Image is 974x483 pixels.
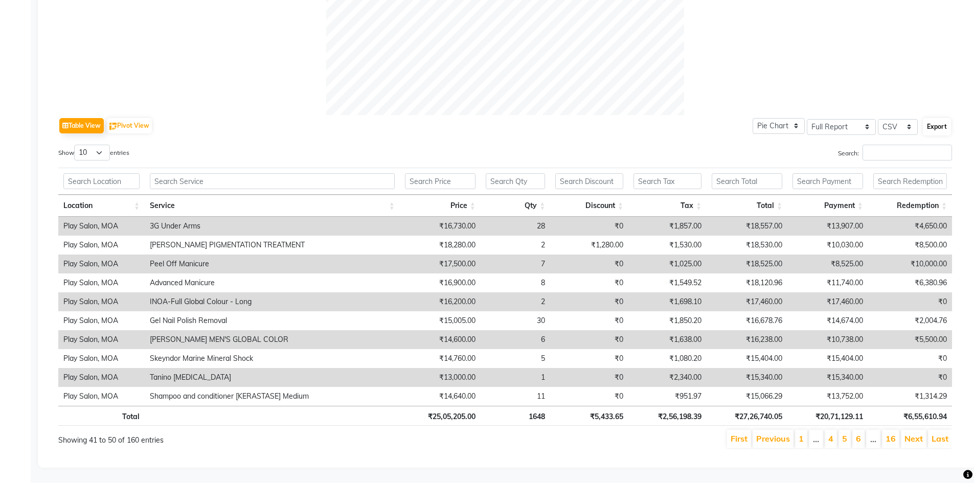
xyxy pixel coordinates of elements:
td: ₹15,404.00 [707,349,787,368]
th: Payment: activate to sort column ascending [787,195,868,217]
td: [PERSON_NAME] PIGMENTATION TREATMENT [145,236,400,255]
td: ₹0 [550,368,628,387]
td: Gel Nail Polish Removal [145,311,400,330]
td: ₹11,740.00 [787,273,868,292]
td: Play Salon, MOA [58,217,145,236]
td: ₹0 [550,292,628,311]
td: ₹1,530.00 [628,236,707,255]
input: Search Payment [792,173,863,189]
td: ₹15,340.00 [707,368,787,387]
td: 2 [481,292,550,311]
td: 3G Under Arms [145,217,400,236]
td: ₹13,000.00 [400,368,481,387]
a: Last [932,433,948,444]
td: ₹14,640.00 [400,387,481,406]
td: ₹0 [550,273,628,292]
td: ₹0 [550,330,628,349]
td: ₹1,314.29 [868,387,952,406]
td: ₹1,025.00 [628,255,707,273]
input: Search Discount [555,173,623,189]
select: Showentries [74,145,110,160]
td: ₹0 [550,349,628,368]
td: INOA-Full Global Colour - Long [145,292,400,311]
th: ₹25,05,205.00 [400,406,481,426]
td: ₹15,404.00 [787,349,868,368]
td: Peel Off Manicure [145,255,400,273]
td: ₹6,380.96 [868,273,952,292]
td: 5 [481,349,550,368]
td: 11 [481,387,550,406]
td: ₹14,760.00 [400,349,481,368]
th: Redemption: activate to sort column ascending [868,195,952,217]
td: ₹18,280.00 [400,236,481,255]
td: ₹18,120.96 [707,273,787,292]
td: ₹16,238.00 [707,330,787,349]
td: 2 [481,236,550,255]
td: Play Salon, MOA [58,255,145,273]
td: ₹5,500.00 [868,330,952,349]
td: ₹1,080.20 [628,349,707,368]
label: Search: [838,145,952,160]
td: ₹8,500.00 [868,236,952,255]
td: Shampoo and conditioner [KERASTASE] Medium [145,387,400,406]
th: Discount: activate to sort column ascending [550,195,628,217]
th: 1648 [481,406,550,426]
input: Search Price [405,173,475,189]
div: Showing 41 to 50 of 160 entries [58,429,422,446]
td: ₹17,500.00 [400,255,481,273]
a: 4 [828,433,833,444]
td: ₹0 [550,387,628,406]
button: Pivot View [107,118,152,133]
input: Search Qty [486,173,545,189]
td: ₹0 [550,255,628,273]
td: ₹18,530.00 [707,236,787,255]
th: Tax: activate to sort column ascending [628,195,707,217]
td: ₹10,030.00 [787,236,868,255]
a: Previous [756,433,790,444]
td: ₹1,850.20 [628,311,707,330]
td: ₹1,698.10 [628,292,707,311]
td: ₹13,907.00 [787,217,868,236]
td: ₹4,650.00 [868,217,952,236]
td: ₹0 [868,349,952,368]
th: ₹5,433.65 [550,406,628,426]
th: Qty: activate to sort column ascending [481,195,550,217]
td: ₹17,460.00 [707,292,787,311]
td: Tanino [MEDICAL_DATA] [145,368,400,387]
td: [PERSON_NAME] MEN'S GLOBAL COLOR [145,330,400,349]
a: 16 [886,433,896,444]
td: ₹1,280.00 [550,236,628,255]
td: ₹0 [550,217,628,236]
td: ₹18,557.00 [707,217,787,236]
td: ₹1,857.00 [628,217,707,236]
label: Show entries [58,145,129,160]
td: Advanced Manicure [145,273,400,292]
td: 1 [481,368,550,387]
td: Skeyndor Marine Mineral Shock [145,349,400,368]
td: ₹15,340.00 [787,368,868,387]
img: pivot.png [109,123,117,130]
td: ₹13,752.00 [787,387,868,406]
input: Search Service [150,173,395,189]
input: Search: [863,145,952,160]
a: First [731,433,748,444]
td: ₹1,549.52 [628,273,707,292]
td: ₹16,678.76 [707,311,787,330]
td: ₹18,525.00 [707,255,787,273]
td: ₹10,738.00 [787,330,868,349]
th: ₹2,56,198.39 [628,406,707,426]
td: ₹1,638.00 [628,330,707,349]
a: 1 [799,433,804,444]
td: ₹0 [550,311,628,330]
th: ₹27,26,740.05 [707,406,787,426]
a: 6 [856,433,861,444]
th: ₹6,55,610.94 [868,406,952,426]
td: 6 [481,330,550,349]
td: 30 [481,311,550,330]
button: Table View [59,118,104,133]
td: ₹951.97 [628,387,707,406]
td: ₹8,525.00 [787,255,868,273]
input: Search Location [63,173,140,189]
td: ₹2,004.76 [868,311,952,330]
th: Price: activate to sort column ascending [400,195,481,217]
